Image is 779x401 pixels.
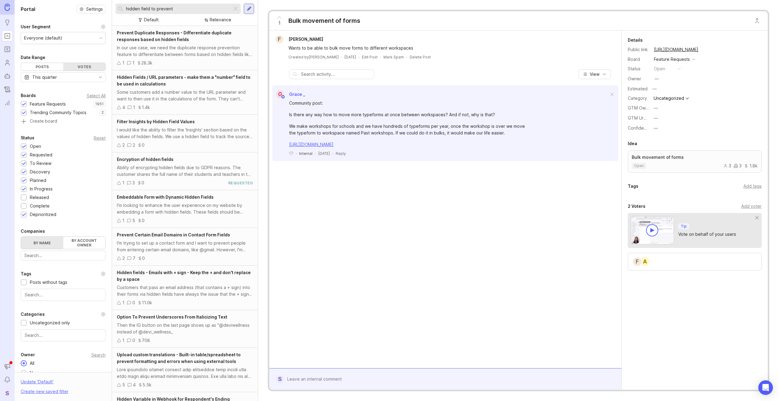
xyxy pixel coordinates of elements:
div: Tags [628,183,638,190]
div: G [276,90,284,98]
button: View [578,69,611,79]
div: · [380,54,381,60]
span: Settings [86,6,103,12]
div: Category [628,95,649,102]
div: I would like the ability to filter the 'Insights' section based on the values of hidden fields. W... [117,127,253,140]
div: Open [30,143,41,150]
div: Reset [94,136,106,140]
div: 0 [142,255,145,262]
div: Complete [30,203,50,209]
div: · [315,151,316,156]
div: 2 [122,142,125,148]
div: F [632,257,642,267]
div: Open Intercom Messenger [758,380,773,395]
div: 1 [132,60,134,66]
div: Owner [21,351,35,358]
input: Search... [25,332,102,339]
div: Posts without tags [30,279,67,286]
span: Hidden Fields / URL parameters - make them a "number" field to be used in calculations [117,75,250,86]
div: Requested [30,152,52,158]
a: Hidden fields - Emails with + sign - Keep the + and don't replace by a spaceCustomers that pass a... [112,266,258,310]
div: User Segment [21,23,51,30]
div: Vote on behalf of your users [678,231,736,238]
div: 3 [723,164,731,168]
div: This quarter [32,74,57,81]
span: View [590,71,599,77]
div: 1 [122,337,124,344]
div: Companies [21,228,45,235]
a: GGrace _ [272,90,305,98]
a: [URL][DOMAIN_NAME] [652,46,700,54]
div: Uncategorized only [30,319,70,326]
div: Create new saved filter [21,388,68,395]
div: All [27,360,37,367]
div: Feature Requests [654,56,690,63]
div: 1 [122,180,124,186]
div: 5.5k [142,382,152,388]
div: 708 [142,337,150,344]
div: We make workshops for schools and we have hundreds of typeforms per year, once the workshop is ov... [289,123,533,136]
time: [DATE] [344,55,356,59]
div: · [296,151,297,156]
div: Posts [21,63,63,71]
div: Tags [21,270,31,277]
div: Public link [628,46,649,53]
a: [DATE] [344,54,356,60]
p: 1951 [95,102,104,106]
div: 1.4k [142,104,150,111]
a: Create board [21,119,106,124]
div: open [654,65,665,72]
div: 2 [133,142,135,148]
div: Status [628,65,649,72]
span: Prevent Duplicate Responses - Differentiate duplicate responses based on hidden fields [117,30,232,42]
div: Estimated [628,87,648,91]
label: GTM Owner [628,105,652,110]
div: 11.0k [142,299,152,306]
div: — [654,115,658,121]
div: Released [30,194,49,201]
div: Lore ipsumdolo sitamet consect adip elitseddoe temp incidi utla etdo magn aliqu enimad minimvenia... [117,366,253,380]
time: [DATE] [318,151,330,156]
button: Settings [77,5,106,13]
div: 4 [122,104,125,111]
a: Prevent Certain Email Domains in Contact Form FieldsI'm trying to set up a contact form and I wan... [112,228,258,266]
div: Trending Community Topics [30,109,86,116]
input: Search... [24,252,102,259]
div: · [332,151,333,156]
div: Relevance [210,16,231,23]
div: Delete Post [410,54,431,60]
a: Reporting [2,97,13,108]
div: — [654,105,658,111]
div: In our use case, we need the duplicate response prevention feature to differentiate between forms... [117,44,253,58]
div: 3 [734,164,742,168]
div: Details [628,37,643,44]
a: Filter Insights by Hidden Field ValuesI would like the ability to filter the 'Insights' section b... [112,115,258,152]
div: No owner [27,370,53,376]
span: Encryption of hidden fields [117,157,173,162]
div: · [406,54,407,60]
div: Created by [PERSON_NAME] [288,54,339,60]
div: I'm looking to enhance the user experience on my website by embedding a form with hidden fields. ... [117,202,253,215]
div: Deprioritized [30,211,56,218]
div: In Progress [30,186,53,192]
div: Select All [87,94,106,97]
a: Hidden Fields / URL parameters - make them a "number" field to be used in calculationsSome custom... [112,70,258,115]
label: By account owner [63,237,106,249]
div: — [651,85,658,93]
a: F[PERSON_NAME] [272,35,328,43]
button: Announcements [2,361,13,372]
div: 0 [132,337,135,344]
span: Hidden fields - Emails with + sign - Keep the + and don't replace by a space [117,270,251,282]
div: Edit Post [362,54,378,60]
svg: toggle icon [96,75,105,80]
div: 1 [122,60,124,66]
div: · [358,54,359,60]
img: member badge [281,95,285,99]
div: 1.8k [744,164,758,168]
div: 1 [122,217,124,224]
input: Search... [25,291,102,298]
a: Portal [2,30,13,41]
div: 0 [142,142,145,148]
div: 0 [132,299,135,306]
